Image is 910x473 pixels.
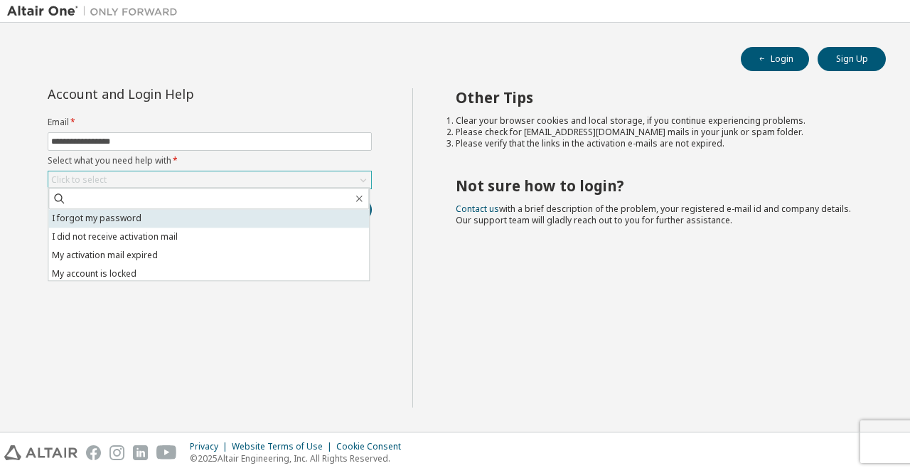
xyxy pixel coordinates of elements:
[456,203,851,226] span: with a brief description of the problem, your registered e-mail id and company details. Our suppo...
[456,138,861,149] li: Please verify that the links in the activation e-mails are not expired.
[190,452,409,464] p: © 2025 Altair Engineering, Inc. All Rights Reserved.
[48,117,372,128] label: Email
[156,445,177,460] img: youtube.svg
[51,174,107,186] div: Click to select
[7,4,185,18] img: Altair One
[48,88,307,100] div: Account and Login Help
[86,445,101,460] img: facebook.svg
[456,115,861,127] li: Clear your browser cookies and local storage, if you continue experiencing problems.
[232,441,336,452] div: Website Terms of Use
[133,445,148,460] img: linkedin.svg
[48,171,371,188] div: Click to select
[336,441,409,452] div: Cookie Consent
[4,445,77,460] img: altair_logo.svg
[456,127,861,138] li: Please check for [EMAIL_ADDRESS][DOMAIN_NAME] mails in your junk or spam folder.
[48,209,369,228] li: I forgot my password
[456,176,861,195] h2: Not sure how to login?
[190,441,232,452] div: Privacy
[109,445,124,460] img: instagram.svg
[818,47,886,71] button: Sign Up
[456,88,861,107] h2: Other Tips
[741,47,809,71] button: Login
[48,155,372,166] label: Select what you need help with
[456,203,499,215] a: Contact us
